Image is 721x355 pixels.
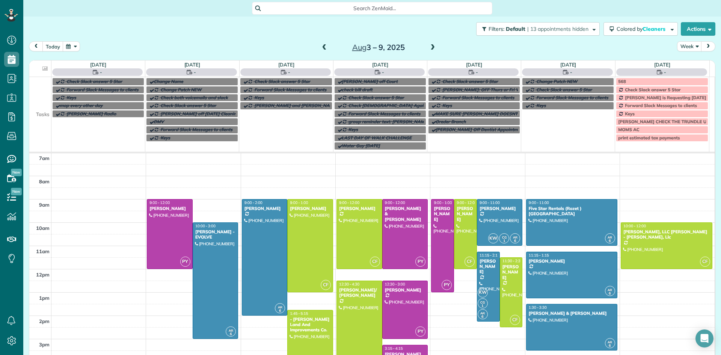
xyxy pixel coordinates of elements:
[11,188,22,195] span: New
[625,87,680,92] span: Check Slack answer 5 Star
[618,79,626,84] span: 568
[466,62,482,68] a: [DATE]
[160,103,216,108] span: Check Slack answer 5 Star
[385,200,405,205] span: 9:00 - 12:00
[529,253,549,258] span: 11:15 - 1:15
[42,41,63,51] button: today
[472,22,600,36] a: Filters: Default | 13 appointments hidden
[194,68,196,76] span: -
[536,79,577,84] span: Change Patch NEW
[382,68,384,76] span: -
[654,62,670,68] a: [DATE]
[506,26,526,32] span: Default
[608,340,612,344] span: AR
[695,329,713,347] div: Open Intercom Messenger
[456,206,475,222] div: [PERSON_NAME]
[603,22,678,36] button: Colored byCleaners
[348,111,421,116] span: Forward Slack Messages to clients
[39,318,50,324] span: 2pm
[570,68,572,76] span: -
[339,200,359,205] span: 9:00 - 12:00
[254,95,264,100] span: Keys
[348,95,404,100] span: Check Slack answer 5 Star
[527,26,588,32] span: | 13 appointments hidden
[681,22,715,36] button: Actions
[321,280,331,290] span: CF
[480,253,500,258] span: 11:15 - 2:15
[502,235,507,239] span: CG
[479,206,520,211] div: [PERSON_NAME]
[66,87,139,92] span: Forward Slack Messages to clients
[478,287,488,298] span: KW
[623,224,646,228] span: 10:00 - 12:00
[605,342,615,349] small: 6
[510,237,520,245] small: 6
[254,87,326,92] span: Forward Slack Messages to clients
[442,280,452,290] span: PY
[29,41,43,51] button: prev
[290,200,308,205] span: 9:00 - 1:00
[39,341,50,347] span: 3pm
[701,41,715,51] button: next
[442,103,452,108] span: Keys
[502,258,523,263] span: 11:30 - 2:30
[66,95,76,100] span: Keys
[617,26,668,32] span: Colored by
[160,111,264,116] span: [PERSON_NAME] off [DATE] Cleaning Restaurant
[244,200,262,205] span: 9:00 - 2:00
[39,202,50,208] span: 9am
[433,206,452,222] div: [PERSON_NAME]
[36,272,50,278] span: 12pm
[149,200,170,205] span: 9:00 - 12:00
[479,258,498,275] div: [PERSON_NAME]
[348,127,358,132] span: Keys
[100,68,102,76] span: -
[457,200,477,205] span: 9:00 - 12:00
[352,42,367,52] span: Aug
[160,135,170,140] span: Keys
[66,111,116,116] span: [PERSON_NAME] Radio
[560,62,576,68] a: [DATE]
[244,206,285,211] div: [PERSON_NAME]
[478,302,487,310] small: 1
[625,103,697,108] span: Forward Slack Messages to clients
[442,95,514,100] span: Forward Slack Messages to clients
[348,103,457,108] span: Check [DEMOGRAPHIC_DATA] Against Spreadsheet
[529,200,549,205] span: 9:00 - 11:00
[465,257,475,267] span: CF
[623,229,710,240] div: [PERSON_NAME], LLC [PERSON_NAME] - [PERSON_NAME], Llc
[618,135,680,140] span: print estimated tax payments
[385,287,426,293] div: [PERSON_NAME]
[700,257,710,267] span: CF
[499,237,509,245] small: 1
[442,79,498,84] span: Check Slack answer 5 Star
[415,326,425,337] span: PY
[342,135,412,140] span: LAST DAY OF WALK CHALLENGE
[528,258,615,264] div: [PERSON_NAME]
[625,111,635,116] span: Keys
[90,62,106,68] a: [DATE]
[195,229,236,240] div: [PERSON_NAME] - EVOLVE
[278,305,282,309] span: AR
[480,300,485,304] span: CG
[385,346,403,351] span: 3:15 - 4:15
[275,307,285,314] small: 6
[434,200,452,205] span: 9:00 - 1:00
[332,43,425,51] h2: 3 – 9, 2025
[502,264,520,280] div: [PERSON_NAME]
[339,287,380,298] div: [PERSON_NAME]/ [PERSON_NAME]
[154,119,164,124] span: DMV
[528,311,615,316] div: [PERSON_NAME] & [PERSON_NAME]
[342,143,380,148] span: Water Guy [DATE]
[476,68,478,76] span: -
[476,22,600,36] button: Filters: Default | 13 appointments hidden
[36,225,50,231] span: 10am
[605,237,615,245] small: 6
[339,206,380,211] div: [PERSON_NAME]
[290,317,331,333] div: - [PERSON_NAME] Land And Improvements Co.
[436,119,466,124] span: Oreder Branch
[180,257,190,267] span: PY
[385,206,426,222] div: [PERSON_NAME] & [PERSON_NAME]
[480,200,500,205] span: 9:00 - 11:00
[290,311,308,316] span: 1:45 - 5:15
